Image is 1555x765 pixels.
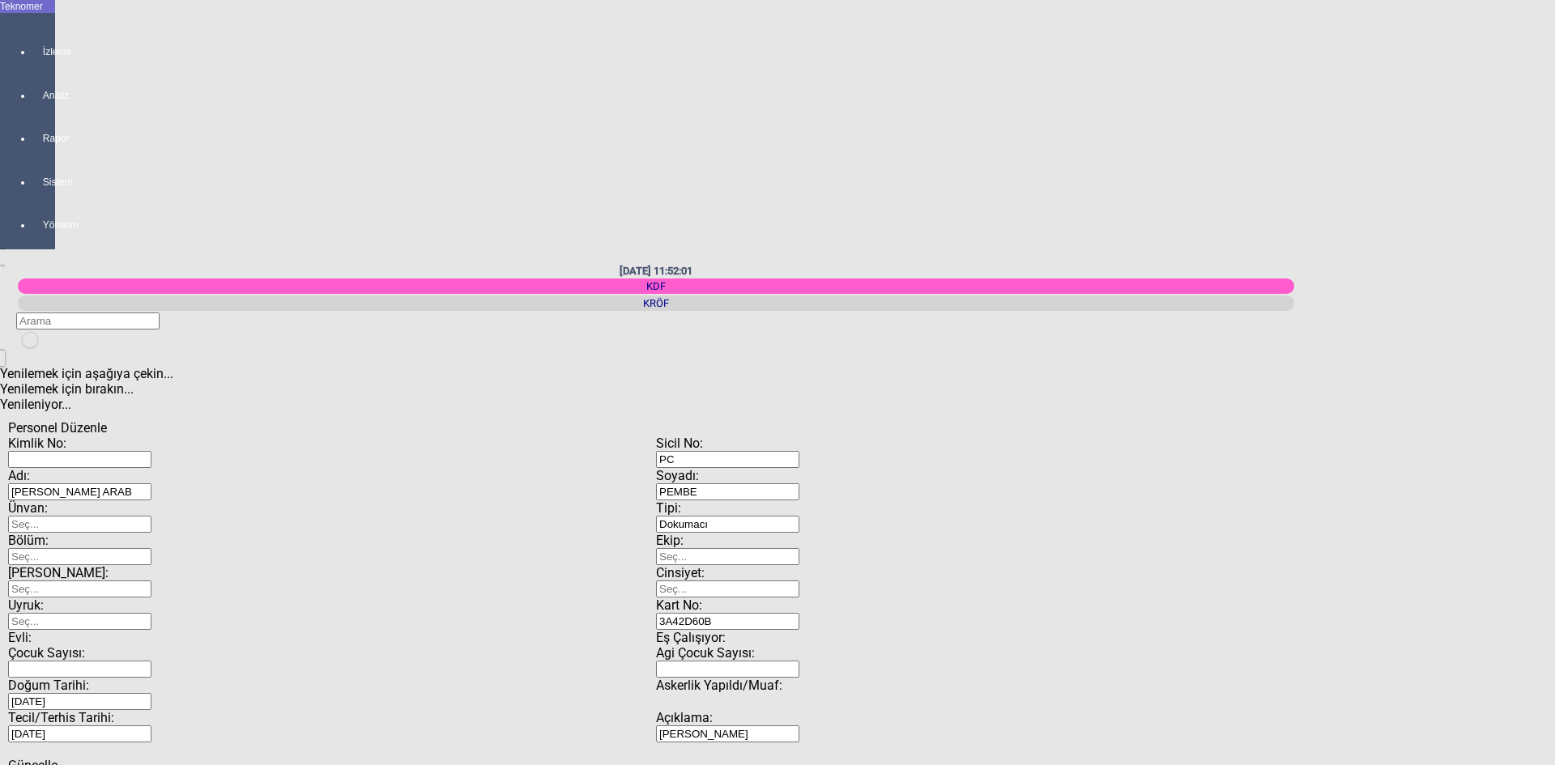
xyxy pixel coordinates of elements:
span: Bölüm: [8,533,49,548]
div: KRÖF [18,295,1294,311]
input: Seç... [656,516,799,533]
span: Personel Düzenle [8,420,107,436]
input: Seç... [656,580,799,597]
input: Arama [16,312,160,329]
span: [PERSON_NAME]: [8,565,109,580]
span: Agi Çocuk Sayısı: [656,645,755,661]
span: Kart No: [656,597,702,613]
input: Seç... [8,613,151,630]
span: Kimlik No: [8,436,66,451]
span: Soyadı: [656,468,699,483]
span: Rapor [43,132,45,145]
span: Doğum Tarihi: [8,678,89,693]
span: Uyruk: [8,597,44,613]
span: Sicil No: [656,436,703,451]
input: Seç... [8,580,151,597]
span: Sistem [43,176,45,189]
input: Seç... [8,548,151,565]
input: Seç... [8,516,151,533]
span: Evli: [8,630,32,645]
span: Tecil/Terhis Tarihi: [8,710,114,725]
div: KDF [18,278,1294,294]
span: Adı: [8,468,30,483]
span: Eş Çalışıyor: [656,630,726,645]
input: Seç... [656,548,799,565]
span: Açıklama: [656,710,713,725]
span: Cinsiyet: [656,565,705,580]
span: Analiz [43,89,45,102]
span: Yönetim [43,219,45,232]
span: Ünvan: [8,500,48,516]
span: Çocuk Sayısı: [8,645,85,661]
span: Ekip: [656,533,684,548]
span: İzleme [43,45,45,58]
span: Askerlik Yapıldı/Muaf: [656,678,782,693]
span: Tipi: [656,500,681,516]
